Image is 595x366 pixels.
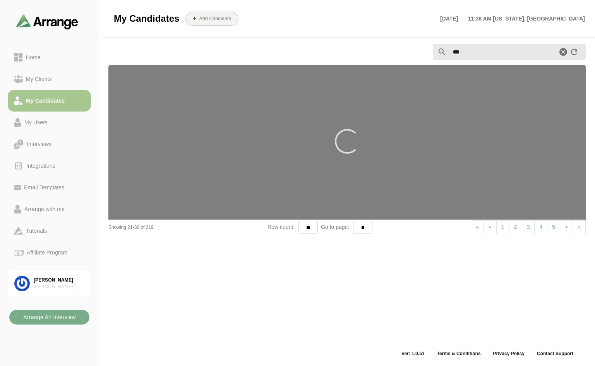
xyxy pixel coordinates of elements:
[8,220,91,242] a: Tutorials
[534,220,547,234] a: 4
[8,198,91,220] a: Arrange with me
[430,351,487,357] a: Terms & Conditions
[24,139,55,149] div: Interviews
[547,220,560,234] a: 5
[199,16,231,21] b: Add Candidate
[9,310,89,325] button: Arrange An Interview
[396,351,431,357] span: ver: 1.0.51
[318,224,353,230] span: Go to page:
[8,46,91,68] a: Home
[23,96,68,105] div: My Candidates
[463,14,585,23] p: 11:38 AM [US_STATE], [GEOGRAPHIC_DATA]
[476,224,479,230] span: «
[487,351,531,357] a: Privacy Policy
[8,133,91,155] a: Interviews
[8,177,91,198] a: Email Templates
[471,220,484,234] a: Previous
[8,90,91,112] a: My Candidates
[23,161,58,170] div: Integrations
[560,220,573,234] a: Next
[531,351,580,357] a: Contact Support
[21,204,68,214] div: Arrange with me
[185,12,238,26] button: Add Candidate
[23,310,76,325] b: Arrange An Interview
[573,220,586,234] a: Next
[8,68,91,90] a: My Clients
[8,112,91,133] a: My Users
[267,224,298,230] span: Row count:
[23,53,44,62] div: Home
[23,74,55,84] div: My Clients
[509,220,522,234] a: 2
[21,183,67,192] div: Email Templates
[21,118,51,127] div: My Users
[440,14,463,23] p: [DATE]
[34,284,84,290] div: [PERSON_NAME] Associates
[8,270,91,297] a: [PERSON_NAME][PERSON_NAME] Associates
[24,248,70,257] div: Affiliate Program
[484,220,497,234] a: Previous
[578,224,581,230] span: »
[565,224,568,230] span: >
[23,226,50,235] div: Tutorials
[108,224,267,231] div: Showing 21-30 of 219
[559,47,568,57] i: Clear
[489,224,492,230] span: <
[34,277,84,284] div: [PERSON_NAME]
[8,155,91,177] a: Integrations
[114,13,179,24] span: My Candidates
[496,220,509,234] a: 1
[569,47,579,57] i: appended action
[16,14,78,29] img: arrangeai-name-small-logo.4d2b8aee.svg
[8,242,91,263] a: Affiliate Program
